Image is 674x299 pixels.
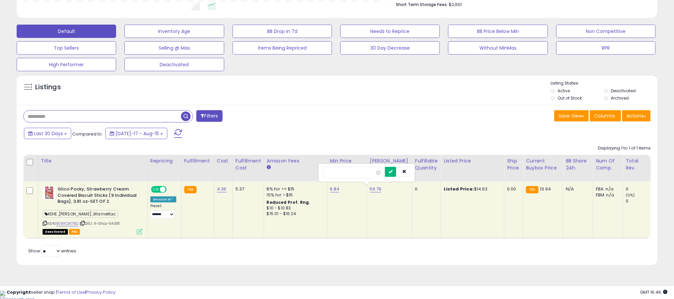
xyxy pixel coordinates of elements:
[34,130,63,137] span: Last 30 Days
[448,25,548,38] button: BB Price Below Min
[236,186,259,192] div: 5.37
[594,113,615,119] span: Columns
[35,83,61,92] h5: Listings
[267,164,271,170] small: Amazon Fees.
[124,25,224,38] button: Inventory Age
[566,157,590,171] div: BB Share 24h.
[233,41,332,55] button: Items Being Repriced
[80,221,120,226] span: | SKU: A-Glico-54381
[184,157,211,164] div: Fulfillment
[43,186,56,199] img: 51VCZFCIHEL._SL40_.jpg
[540,186,551,192] span: 13.94
[150,196,176,202] div: Amazon AI *
[558,88,570,94] label: Active
[444,157,501,164] div: Listed Price
[267,199,310,205] b: Reduced Prof. Rng.
[330,157,364,164] div: Min Price
[43,186,142,234] div: ASIN:
[267,205,322,211] div: $10 - $10.83
[166,187,176,192] span: OFF
[554,110,589,122] button: Save View
[17,41,116,55] button: Top Sellers
[370,186,382,192] a: 56.79
[24,128,71,139] button: Last 30 Days
[217,157,230,164] div: Cost
[415,157,438,171] div: Fulfillable Quantity
[448,41,548,55] button: Without MinMax
[152,187,160,192] span: ON
[43,210,118,218] span: KEHE ,[PERSON_NAME] ,Wismettac
[558,95,582,101] label: Out of Stock
[444,186,499,192] div: $14.63
[267,211,322,217] div: $15.01 - $16.24
[596,157,620,171] div: Num of Comp.
[590,110,621,122] button: Columns
[596,186,618,192] div: FBA: n/a
[267,192,322,198] div: 15% for > $15
[626,192,635,198] small: (0%)
[526,186,538,193] small: FBA
[566,186,588,192] div: N/A
[115,130,159,137] span: [DATE]-17 - Aug-15
[184,186,197,193] small: FBA
[330,186,340,192] a: 9.84
[236,157,261,171] div: Fulfillment Cost
[196,110,222,122] button: Filters
[72,131,103,137] span: Compared to:
[150,157,179,164] div: Repricing
[340,25,440,38] button: Needs to Reprice
[58,186,138,206] b: Glico Pocky, Strawberry Cream Covered Biscuit Sticks (9 Individual Bags), 3.81 oz-SET OF 2
[626,198,653,204] div: 0
[626,157,650,171] div: Total Rev.
[449,1,462,8] span: $2,601
[105,128,167,139] button: [DATE]-17 - Aug-15
[370,157,410,164] div: [PERSON_NAME]
[217,186,227,192] a: 4.36
[41,157,145,164] div: Title
[598,145,651,151] div: Displaying 1 to 1 of 1 items
[507,186,518,192] div: 0.00
[396,2,448,7] b: Short Term Storage Fees:
[233,25,332,38] button: BB Drop in 7d
[17,25,116,38] button: Default
[526,157,560,171] div: Current Buybox Price
[556,41,656,55] button: RPR
[267,186,322,192] div: 8% for <= $15
[444,186,474,192] b: Listed Price:
[43,229,68,235] span: All listings that are unavailable for purchase on Amazon for any reason other than out-of-stock
[415,186,436,192] div: 0
[596,192,618,198] div: FBM: n/a
[556,25,656,38] button: Non Competitive
[551,80,657,87] p: Listing States:
[56,221,79,226] a: B08KQK17BQ
[611,95,629,101] label: Archived
[267,157,324,164] div: Amazon Fees
[622,110,651,122] button: Actions
[124,41,224,55] button: Selling @ Max
[17,58,116,71] button: High Performer
[150,204,176,218] div: Preset:
[340,41,440,55] button: 30 Day Decrease
[124,58,224,71] button: Deactivated
[28,248,76,254] span: Show: entries
[626,186,653,192] div: 0
[507,157,520,171] div: Ship Price
[69,229,80,235] span: FBA
[611,88,636,94] label: Deactivated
